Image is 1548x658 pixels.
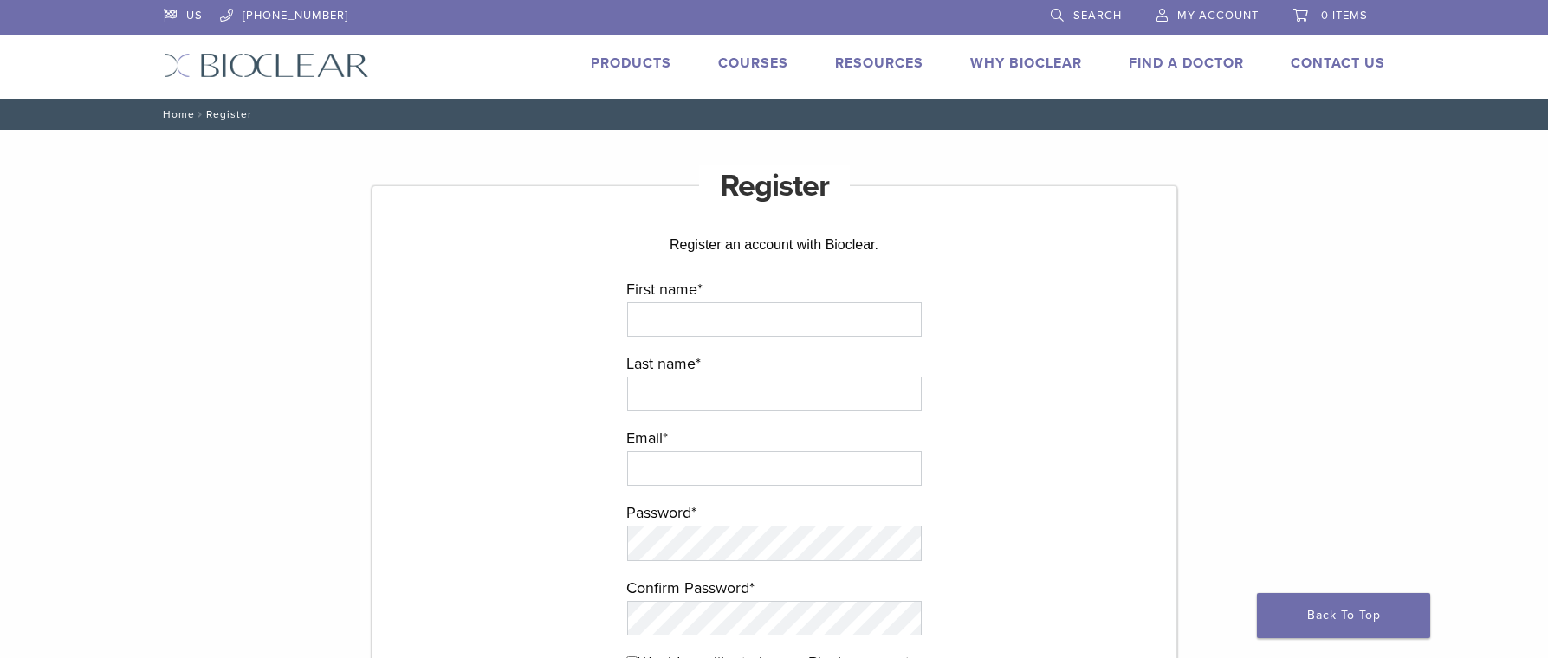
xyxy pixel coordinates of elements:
div: Register an account with Bioclear. [515,214,1033,276]
a: Home [158,108,195,120]
span: / [195,110,206,119]
a: Find A Doctor [1129,55,1244,72]
label: Password [626,500,923,526]
label: Last name [626,351,923,377]
a: Why Bioclear [970,55,1082,72]
a: Products [591,55,671,72]
a: Contact Us [1291,55,1385,72]
a: Back To Top [1257,593,1430,638]
span: 0 items [1321,9,1368,23]
span: Search [1073,9,1122,23]
label: Email [626,425,923,451]
label: First name [626,276,923,302]
a: Resources [835,55,923,72]
a: Courses [718,55,788,72]
img: Bioclear [164,53,369,78]
h1: Register [699,165,850,207]
span: My Account [1177,9,1259,23]
label: Confirm Password [626,575,923,601]
nav: Register [151,99,1398,130]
